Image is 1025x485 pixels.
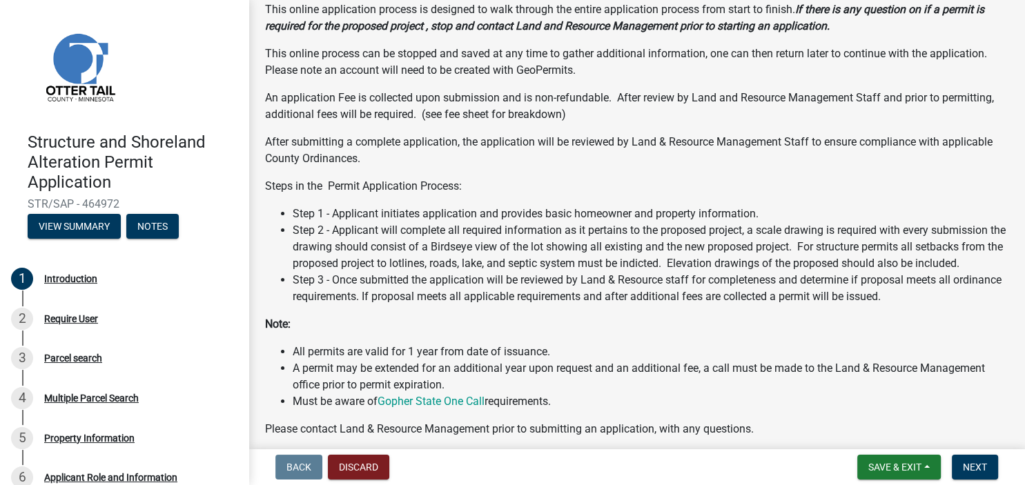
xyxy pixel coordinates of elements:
[28,214,121,239] button: View Summary
[28,197,221,210] span: STR/SAP - 464972
[293,222,1008,272] li: Step 2 - Applicant will complete all required information as it pertains to the proposed project,...
[857,455,941,479] button: Save & Exit
[28,14,131,118] img: Otter Tail County, Minnesota
[28,222,121,233] wm-modal-confirm: Summary
[44,433,135,443] div: Property Information
[11,268,33,290] div: 1
[293,393,1008,410] li: Must be aware of requirements.
[952,455,998,479] button: Next
[44,274,97,284] div: Introduction
[293,206,1008,222] li: Step 1 - Applicant initiates application and provides basic homeowner and property information.
[265,90,1008,123] p: An application Fee is collected upon submission and is non-refundable. After review by Land and R...
[265,178,1008,195] p: Steps in the Permit Application Process:
[44,473,177,482] div: Applicant Role and Information
[265,421,1008,437] p: Please contact Land & Resource Management prior to submitting an application, with any questions.
[44,393,139,403] div: Multiple Parcel Search
[868,462,921,473] span: Save & Exit
[286,462,311,473] span: Back
[11,387,33,409] div: 4
[44,353,102,363] div: Parcel search
[275,455,322,479] button: Back
[265,1,1008,34] p: This online application process is designed to walk through the entire application process from s...
[328,455,389,479] button: Discard
[11,347,33,369] div: 3
[44,314,98,324] div: Require User
[293,344,1008,360] li: All permits are valid for 1 year from date of issuance.
[963,462,987,473] span: Next
[265,134,1008,167] p: After submitting a complete application, the application will be reviewed by Land & Resource Mana...
[378,395,485,408] a: Gopher State One Call
[28,132,237,192] h4: Structure and Shoreland Alteration Permit Application
[293,272,1008,305] li: Step 3 - Once submitted the application will be reviewed by Land & Resource staff for completenes...
[126,222,179,233] wm-modal-confirm: Notes
[265,46,1008,79] p: This online process can be stopped and saved at any time to gather additional information, one ca...
[265,317,291,330] strong: Note:
[11,308,33,330] div: 2
[11,427,33,449] div: 5
[126,214,179,239] button: Notes
[293,360,1008,393] li: A permit may be extended for an additional year upon request and an additional fee, a call must b...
